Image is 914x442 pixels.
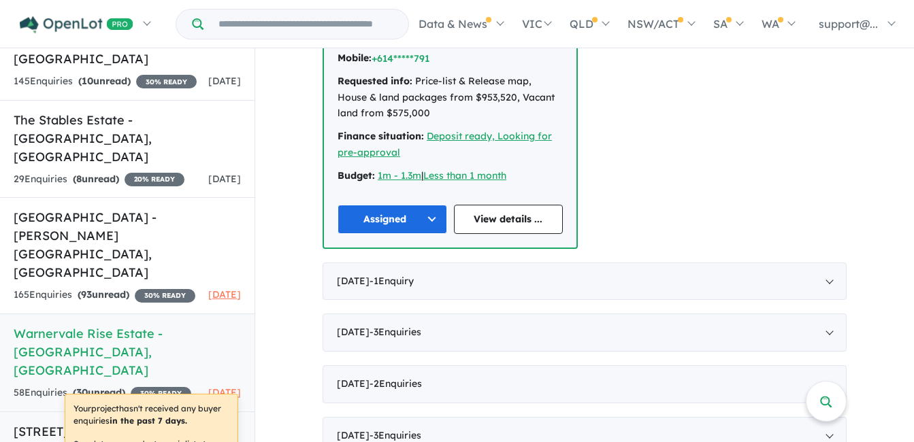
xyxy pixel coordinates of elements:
div: 29 Enquir ies [14,171,184,188]
div: [DATE] [323,313,847,352]
span: 30 % READY [131,387,191,401]
h5: [GEOGRAPHIC_DATA] - [PERSON_NAME][GEOGRAPHIC_DATA] , [GEOGRAPHIC_DATA] [14,208,241,282]
b: in the past 7 days. [110,415,187,426]
button: Assigned [338,205,447,234]
div: 145 Enquir ies [14,73,197,90]
span: - 3 Enquir ies [370,326,421,338]
div: Price-list & Release map, House & land packages from $953,520, Vacant land from $575,000 [338,73,563,122]
span: - 3 Enquir ies [370,429,421,441]
span: - 1 Enquir y [370,275,414,287]
span: [DATE] [208,75,241,87]
span: 8 [76,173,82,185]
strong: Finance situation: [338,130,424,142]
input: Try estate name, suburb, builder or developer [206,10,406,39]
h5: The Stables Estate - [GEOGRAPHIC_DATA] , [GEOGRAPHIC_DATA] [14,111,241,166]
img: Openlot PRO Logo White [20,16,133,33]
strong: Budget: [338,169,375,182]
strong: Mobile: [338,52,372,64]
span: support@... [819,17,878,31]
a: 1m - 1.3m [378,169,421,182]
div: 165 Enquir ies [14,287,195,303]
span: 30 [76,386,88,398]
h5: Ivory Estate - [GEOGRAPHIC_DATA] , [GEOGRAPHIC_DATA] [14,31,241,68]
p: Your project hasn't received any buyer enquiries [74,403,229,427]
h5: Warnervale Rise Estate - [GEOGRAPHIC_DATA] , [GEOGRAPHIC_DATA] [14,324,241,379]
a: Less than 1 month [423,169,506,182]
span: 10 [82,75,93,87]
span: - 2 Enquir ies [370,377,422,390]
strong: ( unread) [78,75,131,87]
span: [DATE] [208,173,241,185]
span: 30 % READY [135,289,195,303]
strong: ( unread) [73,173,119,185]
strong: ( unread) [73,386,125,398]
strong: ( unread) [78,288,129,301]
span: 30 % READY [136,75,197,88]
span: 20 % READY [125,173,184,186]
div: 58 Enquir ies [14,385,191,401]
div: | [338,168,563,184]
span: 93 [81,288,92,301]
div: [DATE] [323,365,847,403]
a: View details ... [454,205,564,234]
span: [DATE] [208,386,241,398]
strong: Requested info: [338,75,412,87]
span: [DATE] [208,288,241,301]
a: Deposit ready, Looking for pre-approval [338,130,552,158]
div: [DATE] [323,262,847,301]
